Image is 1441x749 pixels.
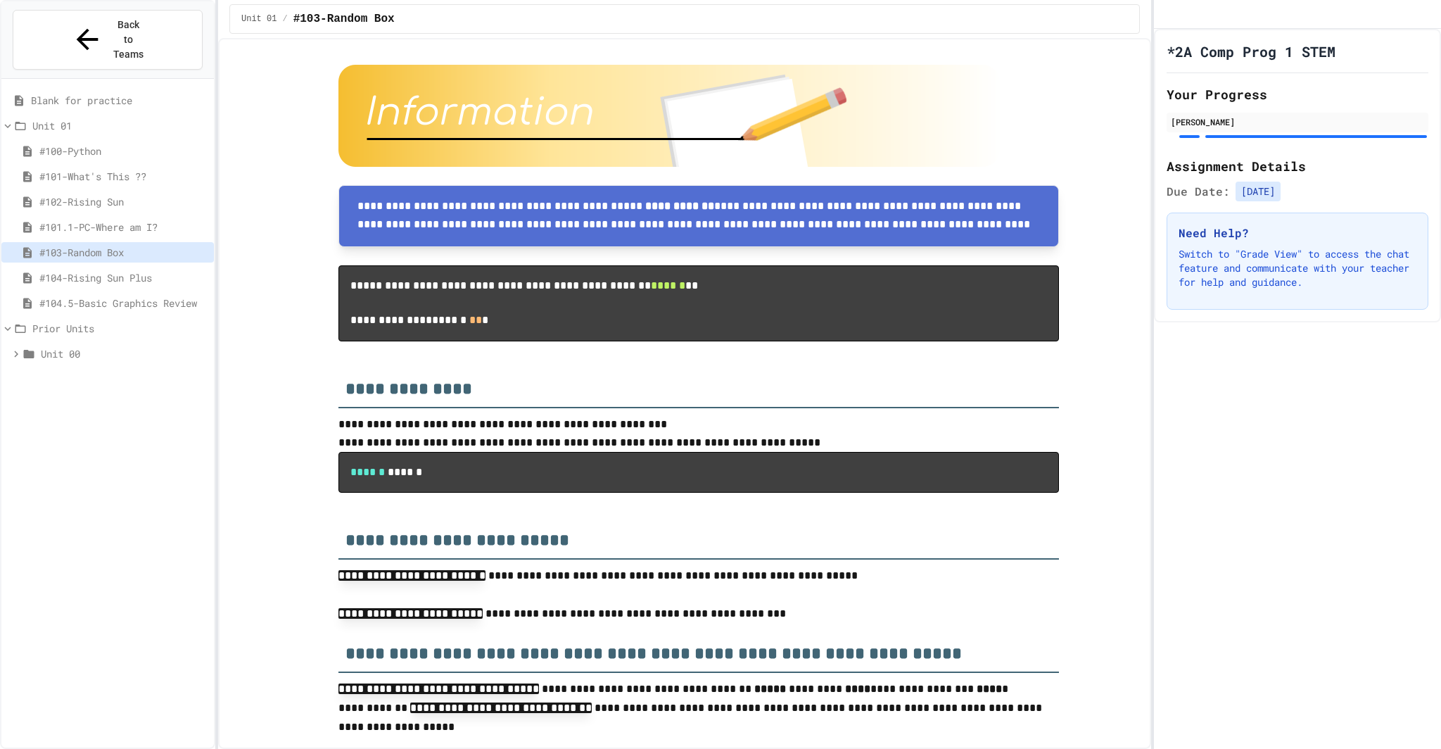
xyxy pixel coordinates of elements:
span: #102-Rising Sun [39,194,208,209]
span: Blank for practice [31,93,208,108]
span: [DATE] [1236,182,1281,201]
h2: Your Progress [1167,84,1428,104]
span: Unit 01 [32,118,208,133]
span: #103-Random Box [293,11,395,27]
button: Back to Teams [13,10,203,70]
div: [PERSON_NAME] [1171,115,1424,128]
span: Due Date: [1167,183,1230,200]
span: #101.1-PC-Where am I? [39,220,208,234]
span: #103-Random Box [39,245,208,260]
span: #104-Rising Sun Plus [39,270,208,285]
h1: *2A Comp Prog 1 STEM [1167,42,1335,61]
span: Back to Teams [112,18,145,62]
h2: Assignment Details [1167,156,1428,176]
span: #100-Python [39,144,208,158]
p: Switch to "Grade View" to access the chat feature and communicate with your teacher for help and ... [1179,247,1416,289]
span: #104.5-Basic Graphics Review [39,296,208,310]
span: #101-What's This ?? [39,169,208,184]
span: Unit 01 [241,13,277,25]
span: / [282,13,287,25]
span: Unit 00 [41,346,208,361]
h3: Need Help? [1179,225,1416,241]
span: Prior Units [32,321,208,336]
